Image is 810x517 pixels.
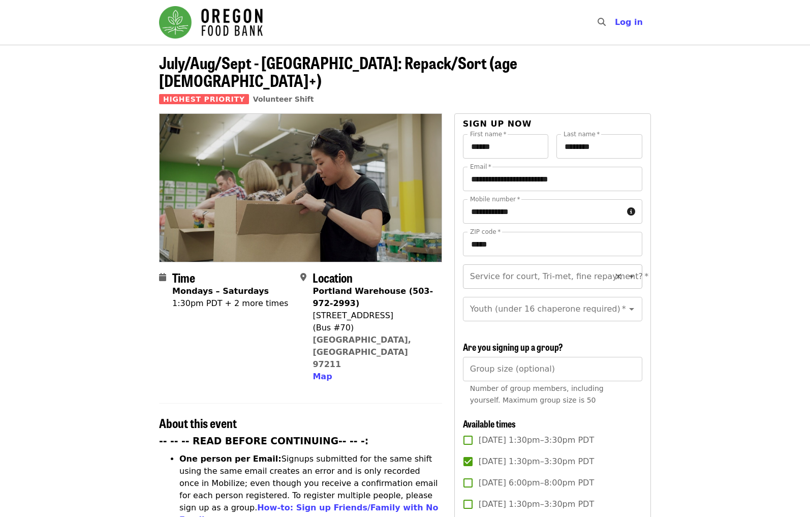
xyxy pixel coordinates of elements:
button: Log in [607,12,651,33]
label: Mobile number [470,196,520,202]
span: Available times [463,417,516,430]
label: First name [470,131,507,137]
span: Are you signing up a group? [463,340,563,353]
i: circle-info icon [627,207,635,217]
span: [DATE] 1:30pm–3:30pm PDT [479,455,594,468]
input: [object Object] [463,357,642,381]
label: Last name [564,131,600,137]
button: Open [625,269,639,284]
i: map-marker-alt icon [300,272,306,282]
strong: One person per Email: [179,454,282,464]
div: (Bus #70) [313,322,433,334]
span: July/Aug/Sept - [GEOGRAPHIC_DATA]: Repack/Sort (age [DEMOGRAPHIC_DATA]+) [159,50,517,92]
button: Map [313,371,332,383]
button: Clear [611,269,626,284]
input: Email [463,167,642,191]
span: [DATE] 6:00pm–8:00pm PDT [479,477,594,489]
a: [GEOGRAPHIC_DATA], [GEOGRAPHIC_DATA] 97211 [313,335,411,369]
strong: Mondays – Saturdays [172,286,269,296]
span: [DATE] 1:30pm–3:30pm PDT [479,434,594,446]
i: search icon [598,17,606,27]
input: Mobile number [463,199,623,224]
i: calendar icon [159,272,166,282]
label: Email [470,164,491,170]
input: Last name [556,134,642,159]
span: Number of group members, including yourself. Maximum group size is 50 [470,384,604,404]
span: Log in [615,17,643,27]
input: First name [463,134,549,159]
input: Search [612,10,620,35]
div: 1:30pm PDT + 2 more times [172,297,288,310]
span: Highest Priority [159,94,249,104]
strong: Portland Warehouse (503-972-2993) [313,286,433,308]
span: [DATE] 1:30pm–3:30pm PDT [479,498,594,510]
span: Sign up now [463,119,532,129]
strong: -- -- -- READ BEFORE CONTINUING-- -- -: [159,436,368,446]
span: Map [313,372,332,381]
span: Location [313,268,353,286]
span: Time [172,268,195,286]
a: Volunteer Shift [253,95,314,103]
span: About this event [159,414,237,432]
button: Open [625,302,639,316]
div: [STREET_ADDRESS] [313,310,433,322]
img: Oregon Food Bank - Home [159,6,263,39]
img: July/Aug/Sept - Portland: Repack/Sort (age 8+) organized by Oregon Food Bank [160,114,442,261]
input: ZIP code [463,232,642,256]
label: ZIP code [470,229,501,235]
